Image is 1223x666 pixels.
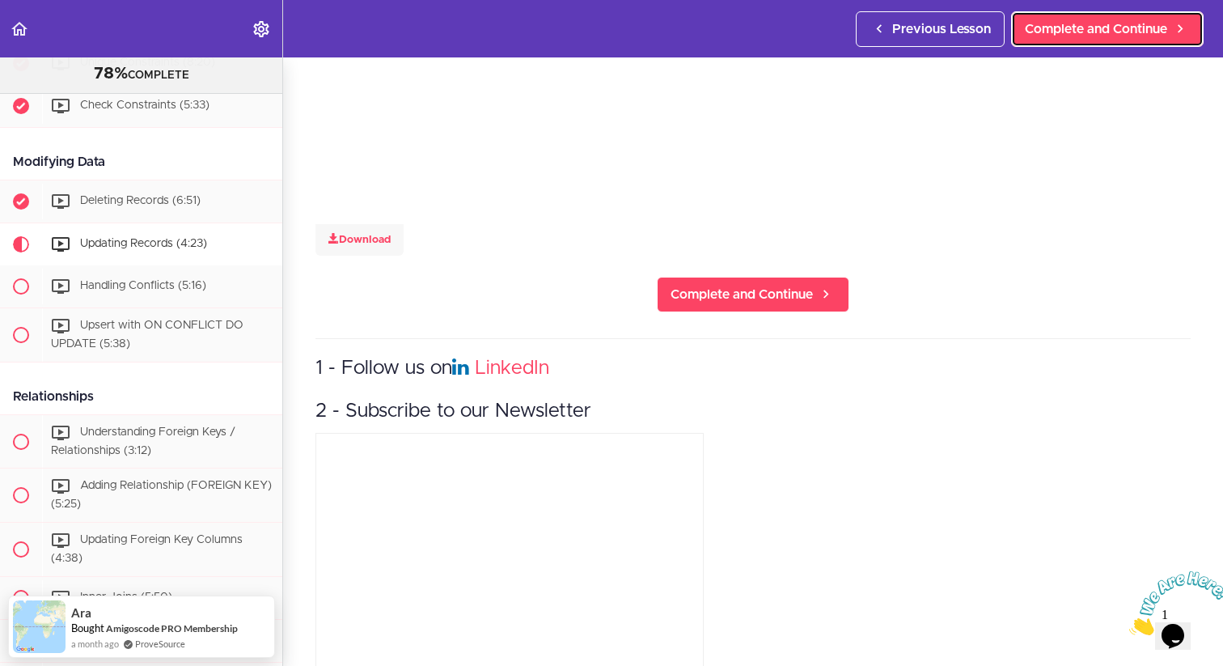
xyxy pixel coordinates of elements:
[71,637,119,651] span: a month ago
[80,100,209,111] span: Check Constraints (5:33)
[51,481,272,511] span: Adding Relationship (FOREIGN KEY) (5:25)
[106,622,238,634] a: Amigoscode PRO Membership
[315,398,1191,425] h3: 2 - Subscribe to our Newsletter
[51,320,243,350] span: Upsert with ON CONFLICT DO UPDATE (5:38)
[94,66,128,82] span: 78%
[71,621,104,634] span: Bought
[10,19,29,39] svg: Back to course curriculum
[657,277,849,312] a: Complete and Continue
[51,426,235,456] span: Understanding Foreign Keys / Relationships (3:12)
[71,606,91,620] span: Ara
[80,280,206,291] span: Handling Conflicts (5:16)
[80,238,207,249] span: Updating Records (4:23)
[671,285,813,304] span: Complete and Continue
[13,600,66,653] img: provesource social proof notification image
[20,64,262,85] div: COMPLETE
[51,534,243,564] span: Updating Foreign Key Columns (4:38)
[6,6,13,20] span: 1
[1123,565,1223,642] iframe: chat widget
[1011,11,1204,47] a: Complete and Continue
[892,19,991,39] span: Previous Lesson
[475,358,549,378] a: LinkedIn
[80,195,201,206] span: Deleting Records (6:51)
[315,355,1191,382] h3: 1 - Follow us on
[1025,19,1167,39] span: Complete and Continue
[252,19,271,39] svg: Settings Menu
[80,592,172,603] span: Inner Joins (5:50)
[6,6,107,70] img: Chat attention grabber
[315,224,404,257] a: Download this video
[856,11,1005,47] a: Previous Lesson
[135,637,185,651] a: ProveSource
